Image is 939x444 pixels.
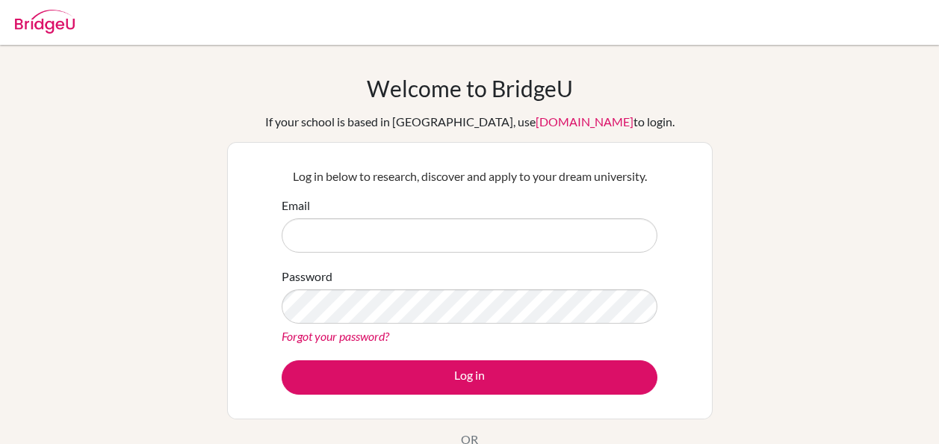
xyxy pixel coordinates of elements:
button: Log in [282,360,657,395]
div: If your school is based in [GEOGRAPHIC_DATA], use to login. [265,113,675,131]
label: Password [282,268,332,286]
img: Bridge-U [15,10,75,34]
a: Forgot your password? [282,329,389,343]
a: [DOMAIN_NAME] [536,114,633,129]
label: Email [282,197,310,215]
h1: Welcome to BridgeU [367,75,573,102]
p: Log in below to research, discover and apply to your dream university. [282,167,657,185]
